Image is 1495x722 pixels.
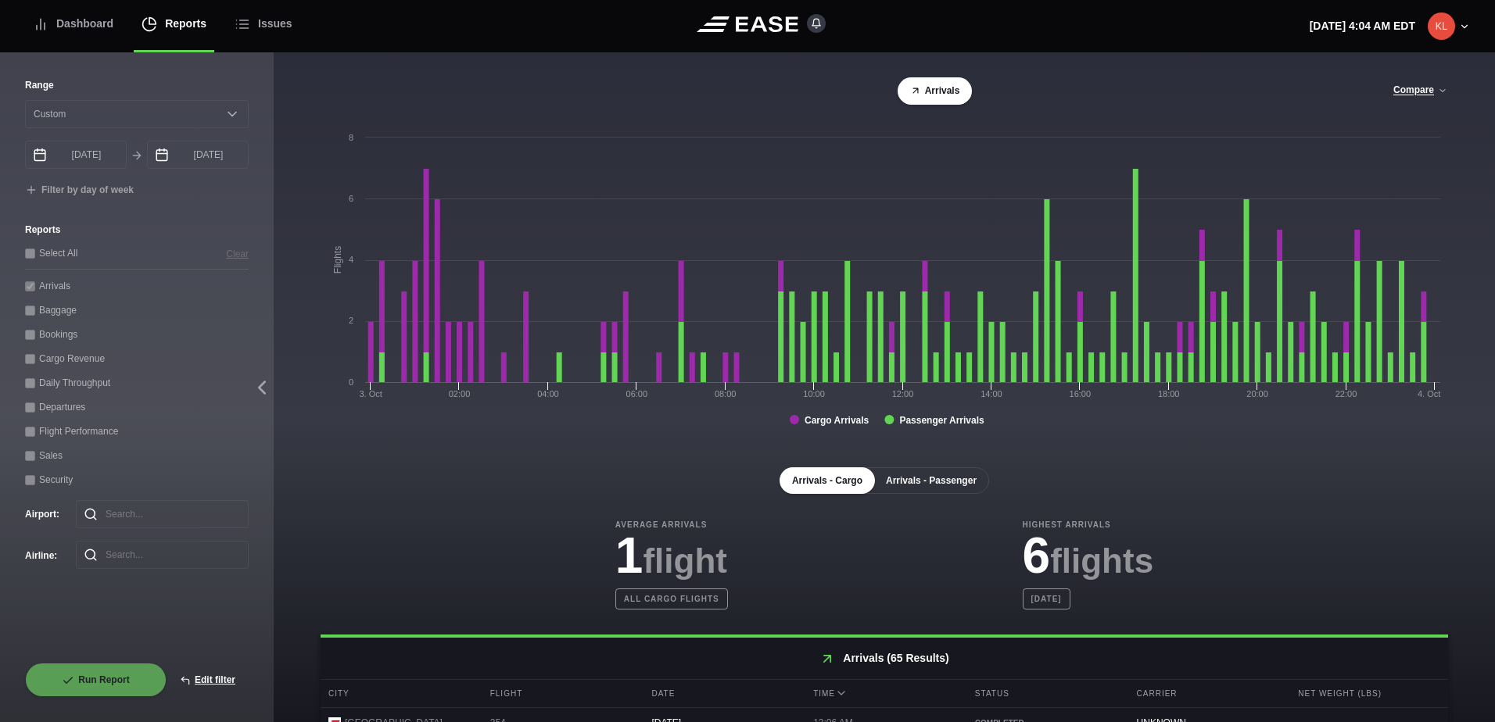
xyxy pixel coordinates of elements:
span: flights [1050,541,1153,580]
b: [DATE] [1023,588,1070,609]
button: Arrivals [898,77,973,105]
text: 14:00 [981,389,1002,399]
button: Compare [1393,85,1448,96]
button: Filter by day of week [25,184,134,197]
label: Range [25,78,249,92]
button: Arrivals - Passenger [873,467,989,494]
tspan: Passenger Arrivals [899,415,984,426]
b: Highest Arrivals [1023,519,1154,531]
text: 2 [349,316,353,325]
input: mm/dd/yyyy [147,141,249,169]
div: Status [967,680,1125,707]
b: Average Arrivals [615,519,728,531]
text: 4 [349,255,353,264]
text: 12:00 [892,389,914,399]
h3: 1 [615,531,728,581]
button: Arrivals - Cargo [780,467,875,494]
button: Clear [226,245,249,262]
div: Carrier [1129,680,1287,707]
div: Flight [482,680,640,707]
label: Airline : [25,549,51,563]
h2: Arrivals (65 Results) [321,638,1448,679]
text: 0 [349,377,353,387]
text: 6 [349,194,353,203]
text: 02:00 [449,389,471,399]
span: flight [643,541,727,580]
text: 22:00 [1335,389,1357,399]
text: 8 [349,133,353,142]
input: Search... [76,500,249,528]
label: Reports [25,223,249,237]
div: City [321,680,479,707]
div: Net Weight (LBS) [1290,680,1448,707]
text: 06:00 [626,389,648,399]
img: 8d9eb65ae2cfb5286abbcbdb12c50e97 [1428,13,1455,40]
input: Search... [76,541,249,569]
input: mm/dd/yyyy [25,141,127,169]
p: [DATE] 4:04 AM EDT [1310,18,1415,34]
text: 18:00 [1158,389,1180,399]
label: Airport : [25,507,51,521]
b: All cargo flights [615,588,728,609]
div: Time [805,680,963,707]
tspan: Cargo Arrivals [805,415,869,426]
tspan: 3. Oct [359,389,382,399]
button: Edit filter [167,663,249,697]
text: 04:00 [537,389,559,399]
text: 16:00 [1070,389,1092,399]
h3: 6 [1023,531,1154,581]
div: Date [644,680,801,707]
tspan: 4. Oct [1418,389,1440,399]
tspan: Flights [332,246,343,273]
text: 08:00 [715,389,737,399]
text: 20:00 [1246,389,1268,399]
text: 10:00 [803,389,825,399]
